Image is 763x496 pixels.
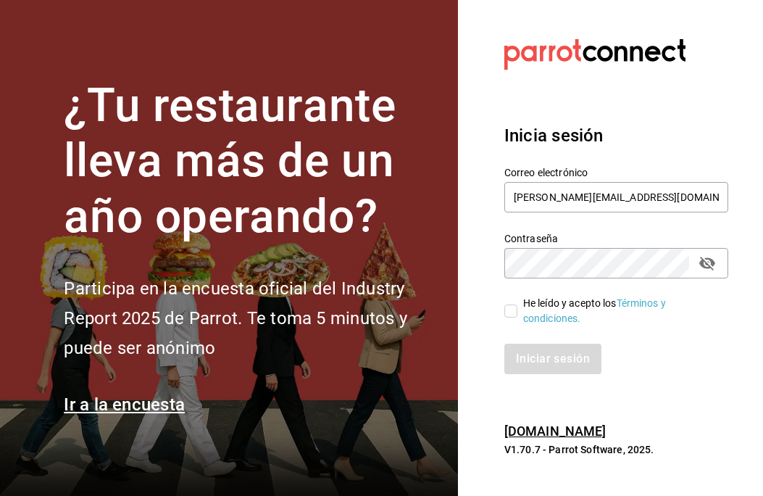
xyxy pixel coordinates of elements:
[504,182,728,212] input: Ingresa tu correo electrónico
[504,442,728,457] p: V1.70.7 - Parrot Software, 2025.
[504,423,606,439] a: [DOMAIN_NAME]
[504,233,728,243] label: Contraseña
[523,297,666,324] a: Términos y condiciones.
[695,251,720,276] button: passwordField
[64,274,440,363] h2: Participa en la encuesta oficial del Industry Report 2025 de Parrot. Te toma 5 minutos y puede se...
[64,78,440,245] h1: ¿Tu restaurante lleva más de un año operando?
[504,167,728,177] label: Correo electrónico
[523,296,717,326] div: He leído y acepto los
[504,123,728,149] h3: Inicia sesión
[64,394,185,415] a: Ir a la encuesta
